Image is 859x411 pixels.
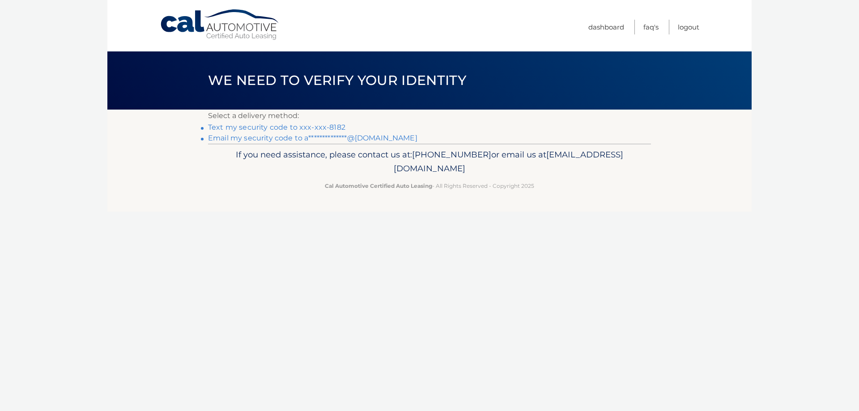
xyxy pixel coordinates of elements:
span: [PHONE_NUMBER] [412,149,491,160]
a: Dashboard [588,20,624,34]
span: We need to verify your identity [208,72,466,89]
a: FAQ's [643,20,659,34]
a: Logout [678,20,699,34]
p: Select a delivery method: [208,110,651,122]
p: If you need assistance, please contact us at: or email us at [214,148,645,176]
a: Text my security code to xxx-xxx-8182 [208,123,345,131]
p: - All Rights Reserved - Copyright 2025 [214,181,645,191]
a: Cal Automotive [160,9,281,41]
strong: Cal Automotive Certified Auto Leasing [325,182,432,189]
